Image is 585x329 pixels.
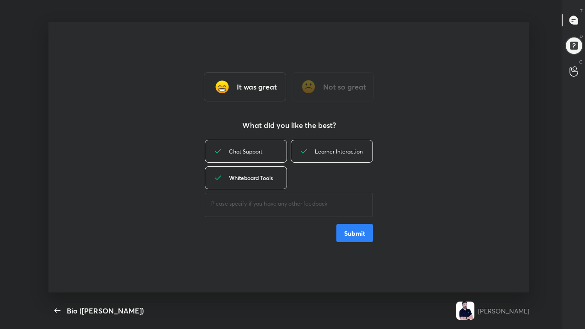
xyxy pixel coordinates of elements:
img: 7e9519aaa40c478c8e433eec809aff1a.jpg [456,302,474,320]
h3: It was great [237,81,277,92]
img: grinning_face_with_smiling_eyes_cmp.gif [213,78,231,96]
img: frowning_face_cmp.gif [299,78,318,96]
div: Bio ([PERSON_NAME]) [67,305,144,316]
div: Whiteboard Tools [205,166,287,189]
div: Chat Support [205,140,287,163]
p: D [580,33,583,40]
button: Submit [336,224,373,242]
div: [PERSON_NAME] [478,306,529,316]
p: T [580,7,583,14]
div: Learner Interaction [291,140,373,163]
h3: What did you like the best? [242,120,336,131]
p: G [579,58,583,65]
h3: Not so great [323,81,366,92]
